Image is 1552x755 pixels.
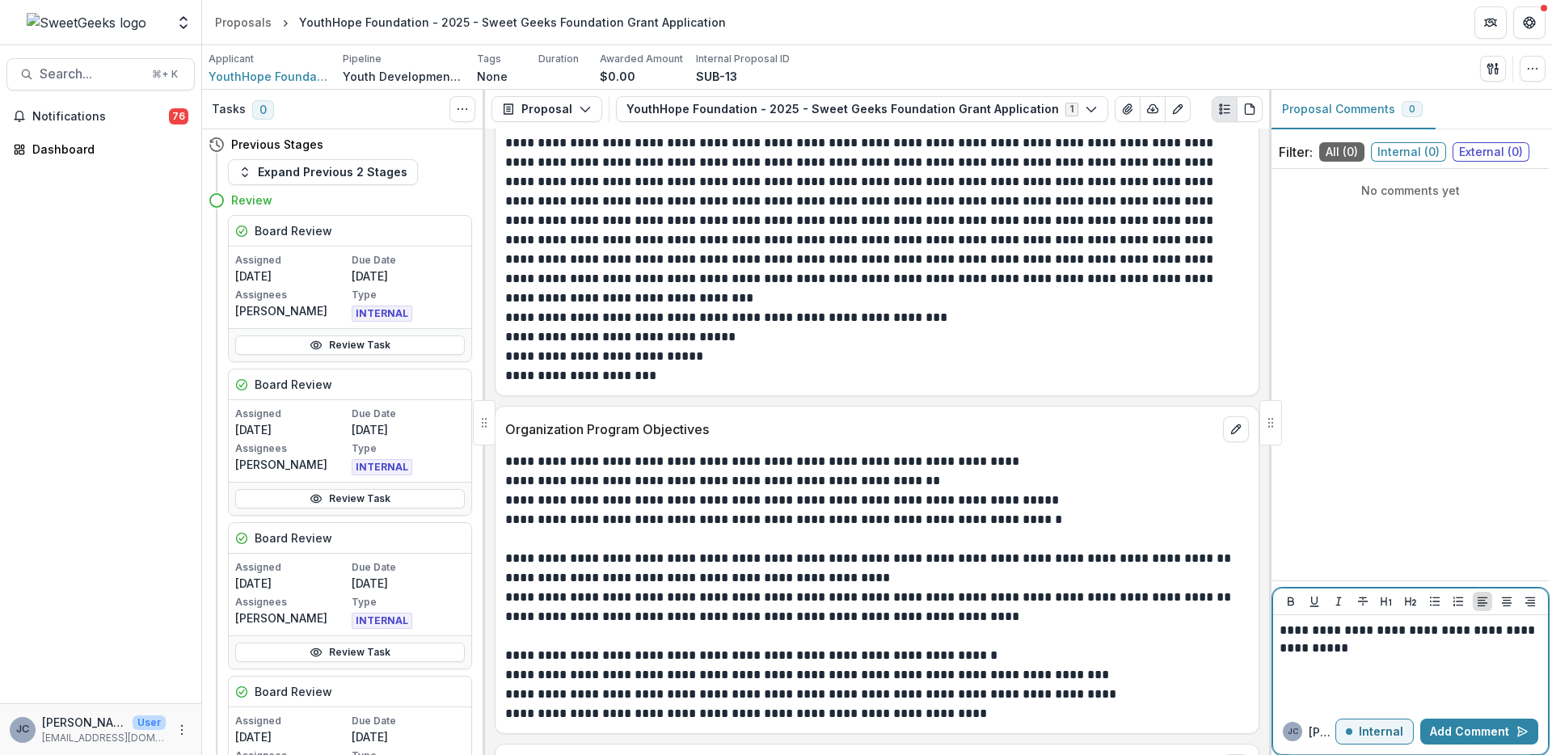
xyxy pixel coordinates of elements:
[352,306,412,322] span: INTERNAL
[352,459,412,475] span: INTERNAL
[600,68,635,85] p: $0.00
[1401,592,1420,611] button: Heading 2
[255,683,332,700] h5: Board Review
[235,560,348,575] p: Assigned
[231,136,323,153] h4: Previous Stages
[352,728,465,745] p: [DATE]
[235,609,348,626] p: [PERSON_NAME]
[255,222,332,239] h5: Board Review
[1420,719,1538,744] button: Add Comment
[172,720,192,740] button: More
[1237,96,1263,122] button: PDF view
[40,66,142,82] span: Search...
[209,11,732,34] nav: breadcrumb
[235,421,348,438] p: [DATE]
[255,376,332,393] h5: Board Review
[1473,592,1492,611] button: Align Left
[449,96,475,122] button: Toggle View Cancelled Tasks
[616,96,1108,122] button: YouthHope Foundation - 2025 - Sweet Geeks Foundation Grant Application1
[600,52,683,66] p: Awarded Amount
[255,529,332,546] h5: Board Review
[209,52,254,66] p: Applicant
[235,268,348,285] p: [DATE]
[172,6,195,39] button: Open entity switcher
[352,288,465,302] p: Type
[1453,142,1529,162] span: External ( 0 )
[235,714,348,728] p: Assigned
[1425,592,1444,611] button: Bullet List
[215,14,272,31] div: Proposals
[352,613,412,629] span: INTERNAL
[1513,6,1546,39] button: Get Help
[252,100,274,120] span: 0
[1377,592,1396,611] button: Heading 1
[1520,592,1540,611] button: Align Right
[352,595,465,609] p: Type
[42,714,126,731] p: [PERSON_NAME]
[1223,416,1249,442] button: edit
[352,253,465,268] p: Due Date
[352,714,465,728] p: Due Date
[1212,96,1238,122] button: Plaintext view
[352,575,465,592] p: [DATE]
[491,96,602,122] button: Proposal
[32,141,182,158] div: Dashboard
[235,643,465,662] a: Review Task
[1329,592,1348,611] button: Italicize
[538,52,579,66] p: Duration
[1371,142,1446,162] span: Internal ( 0 )
[343,52,382,66] p: Pipeline
[1335,719,1414,744] button: Internal
[235,288,348,302] p: Assignees
[235,595,348,609] p: Assignees
[231,192,272,209] h4: Review
[235,441,348,456] p: Assignees
[1288,728,1298,736] div: Julisa Chavez
[505,420,1217,439] p: Organization Program Objectives
[16,724,29,735] div: Julisa Chavez
[1359,725,1403,739] p: Internal
[133,715,166,730] p: User
[27,13,146,32] img: SweetGeeks logo
[1409,103,1415,115] span: 0
[1497,592,1516,611] button: Align Center
[6,103,195,129] button: Notifications76
[477,52,501,66] p: Tags
[235,728,348,745] p: [DATE]
[235,335,465,355] a: Review Task
[235,575,348,592] p: [DATE]
[696,52,790,66] p: Internal Proposal ID
[1449,592,1468,611] button: Ordered List
[343,68,464,85] p: Youth Development General Operating
[1319,142,1364,162] span: All ( 0 )
[352,268,465,285] p: [DATE]
[169,108,188,124] span: 76
[32,110,169,124] span: Notifications
[352,407,465,421] p: Due Date
[6,136,195,162] a: Dashboard
[299,14,726,31] div: YouthHope Foundation - 2025 - Sweet Geeks Foundation Grant Application
[1279,182,1542,199] p: No comments yet
[235,253,348,268] p: Assigned
[209,68,330,85] a: YouthHope Foundation
[1353,592,1373,611] button: Strike
[1115,96,1141,122] button: View Attached Files
[1305,592,1324,611] button: Underline
[1269,90,1436,129] button: Proposal Comments
[1279,142,1313,162] p: Filter:
[1281,592,1301,611] button: Bold
[477,68,508,85] p: None
[235,489,465,508] a: Review Task
[209,11,278,34] a: Proposals
[235,302,348,319] p: [PERSON_NAME]
[149,65,181,83] div: ⌘ + K
[235,407,348,421] p: Assigned
[228,159,418,185] button: Expand Previous 2 Stages
[352,421,465,438] p: [DATE]
[1474,6,1507,39] button: Partners
[1309,723,1335,740] p: [PERSON_NAME]
[352,441,465,456] p: Type
[42,731,166,745] p: [EMAIL_ADDRESS][DOMAIN_NAME]
[6,58,195,91] button: Search...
